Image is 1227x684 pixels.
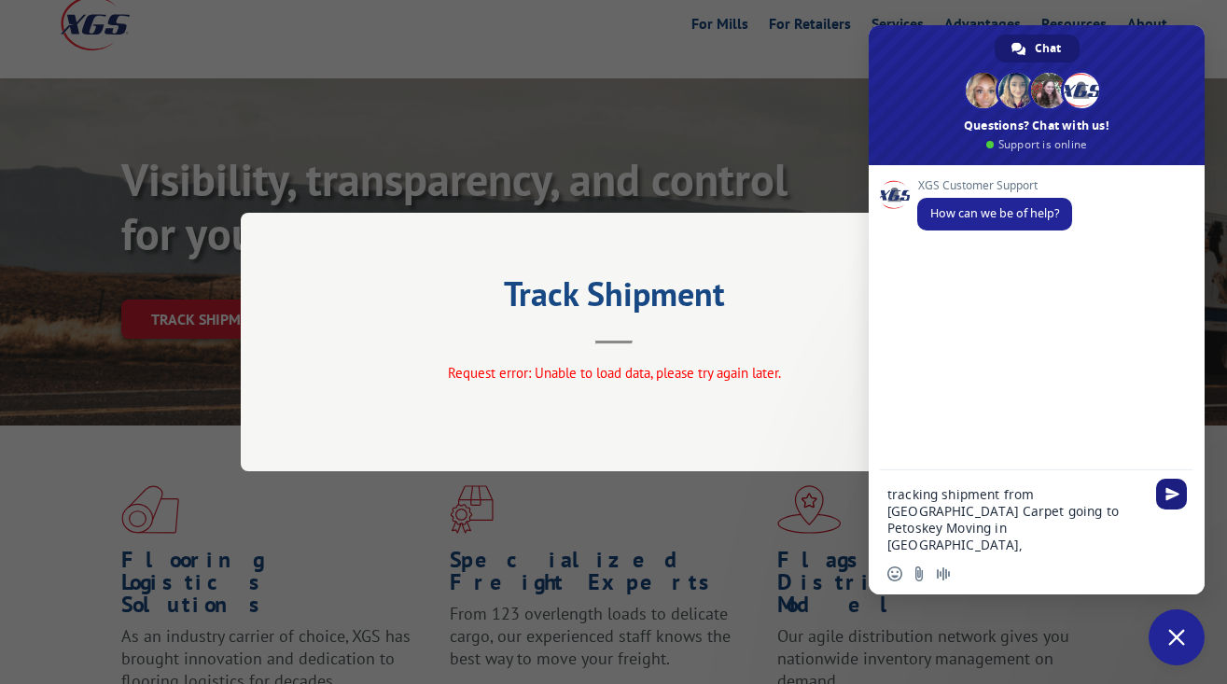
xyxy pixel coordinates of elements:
[1149,609,1205,665] div: Close chat
[995,35,1080,63] div: Chat
[912,566,927,581] span: Send a file
[930,205,1059,221] span: How can we be of help?
[1156,479,1187,510] span: Send
[917,179,1072,192] span: XGS Customer Support
[936,566,951,581] span: Audio message
[887,566,902,581] span: Insert an emoji
[447,364,780,382] span: Request error: Unable to load data, please try again later.
[334,281,894,316] h2: Track Shipment
[887,486,1145,553] textarea: Compose your message...
[1035,35,1061,63] span: Chat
